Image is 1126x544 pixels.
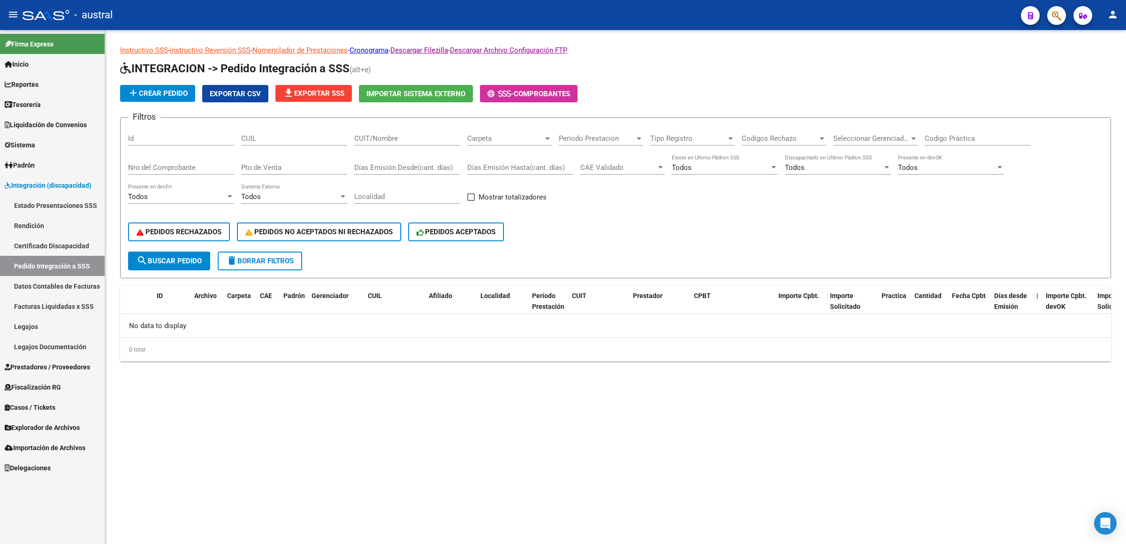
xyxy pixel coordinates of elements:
[5,443,85,453] span: Importación de Archivos
[5,140,35,150] span: Sistema
[226,257,294,265] span: Borrar Filtros
[572,292,586,299] span: CUIT
[283,87,294,99] mat-icon: file_download
[650,134,726,143] span: Tipo Registro
[128,192,148,201] span: Todos
[425,286,477,327] datatable-header-cell: Afiliado
[487,90,514,98] span: -
[568,286,629,327] datatable-header-cell: CUIT
[120,62,350,75] span: INTEGRACION -> Pedido Integración a SSS
[128,222,230,241] button: PEDIDOS RECHAZADOS
[694,292,711,299] span: CPBT
[275,85,352,102] button: Exportar SSS
[5,422,80,433] span: Explorador de Archivos
[364,286,425,327] datatable-header-cell: CUIL
[417,228,496,236] span: PEDIDOS ACEPTADOS
[450,46,567,54] a: Descargar Archivo Configuración FTP
[532,292,564,310] span: Período Prestación
[633,292,662,299] span: Prestador
[5,100,41,110] span: Tesorería
[882,292,906,299] span: Practica
[390,46,448,54] a: Descargar Filezilla
[690,286,775,327] datatable-header-cell: CPBT
[308,286,364,327] datatable-header-cell: Gerenciador
[1094,512,1117,535] div: Open Intercom Messenger
[1107,9,1118,20] mat-icon: person
[128,87,139,99] mat-icon: add
[137,257,202,265] span: Buscar Pedido
[742,134,818,143] span: Codigos Rechazo
[5,160,35,170] span: Padrón
[830,292,860,310] span: Importe Solicitado
[350,46,388,54] a: Cronograma
[137,228,221,236] span: PEDIDOS RECHAZADOS
[312,292,349,299] span: Gerenciador
[120,314,1111,337] div: No data to display
[260,292,272,299] span: CAE
[5,180,91,191] span: Integración (discapacidad)
[226,255,237,266] mat-icon: delete
[5,79,38,90] span: Reportes
[479,192,547,203] span: Mostrar totalizadores
[128,89,188,98] span: Crear Pedido
[120,85,195,102] button: Crear Pedido
[480,292,510,299] span: Localidad
[990,286,1033,327] datatable-header-cell: Días desde Emisión
[227,292,251,299] span: Carpeta
[5,59,29,69] span: Inicio
[237,222,401,241] button: PEDIDOS NO ACEPTADOS NI RECHAZADOS
[785,163,805,172] span: Todos
[5,120,87,130] span: Liquidación de Convenios
[514,90,570,98] span: Comprobantes
[350,65,371,74] span: (alt+e)
[778,292,819,299] span: Importe Cpbt.
[5,39,53,49] span: Firma Express
[256,286,280,327] datatable-header-cell: CAE
[128,110,160,123] h3: Filtros
[120,45,1111,55] p: - - - - -
[833,134,909,143] span: Seleccionar Gerenciador
[194,292,217,299] span: Archivo
[190,286,223,327] datatable-header-cell: Archivo
[775,286,826,327] datatable-header-cell: Importe Cpbt.
[1036,292,1038,299] span: |
[252,46,348,54] a: Nomenclador de Prestaciones
[368,292,382,299] span: CUIL
[559,134,635,143] span: Periodo Prestacion
[137,255,148,266] mat-icon: search
[914,292,942,299] span: Cantidad
[1046,292,1087,310] span: Importe Cpbt. devOK
[948,286,990,327] datatable-header-cell: Fecha Cpbt
[120,338,1111,361] div: 0 total
[480,85,578,102] button: -Comprobantes
[170,46,251,54] a: Instructivo Reversión SSS
[210,90,261,98] span: Exportar CSV
[218,252,302,270] button: Borrar Filtros
[5,382,61,392] span: Fiscalización RG
[245,228,393,236] span: PEDIDOS NO ACEPTADOS NI RECHAZADOS
[5,362,90,372] span: Prestadores / Proveedores
[5,402,55,413] span: Casos / Tickets
[898,163,918,172] span: Todos
[283,89,344,98] span: Exportar SSS
[528,286,568,327] datatable-header-cell: Período Prestación
[629,286,690,327] datatable-header-cell: Prestador
[366,90,465,98] span: Importar Sistema Externo
[408,222,504,241] button: PEDIDOS ACEPTADOS
[1033,286,1042,327] datatable-header-cell: |
[477,286,528,327] datatable-header-cell: Localidad
[994,292,1027,310] span: Días desde Emisión
[202,85,268,102] button: Exportar CSV
[74,5,113,25] span: - austral
[878,286,911,327] datatable-header-cell: Practica
[157,292,163,299] span: ID
[283,292,305,299] span: Padrón
[467,134,543,143] span: Carpeta
[120,46,168,54] a: Instructivo SSS
[826,286,878,327] datatable-header-cell: Importe Solicitado
[1042,286,1094,327] datatable-header-cell: Importe Cpbt. devOK
[223,286,256,327] datatable-header-cell: Carpeta
[5,463,51,473] span: Delegaciones
[429,292,452,299] span: Afiliado
[241,192,261,201] span: Todos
